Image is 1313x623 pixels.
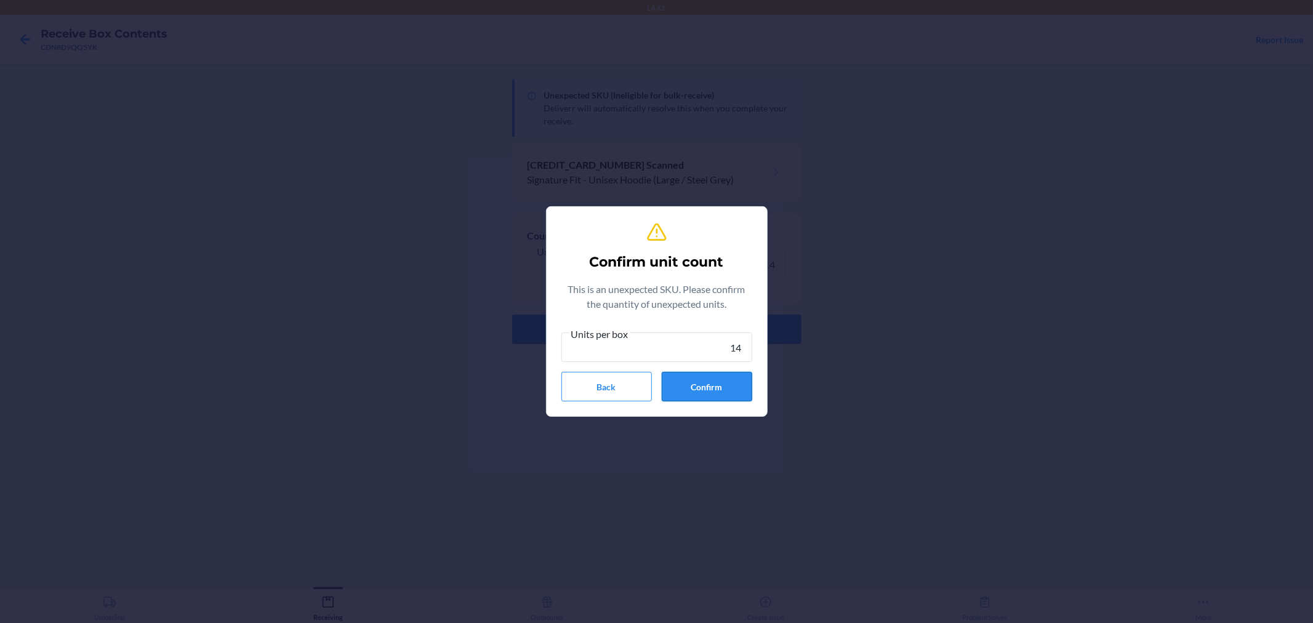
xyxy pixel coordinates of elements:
[590,252,724,272] h2: Confirm unit count
[662,372,752,401] button: Confirm
[561,332,752,362] input: Units per box
[561,282,752,311] p: This is an unexpected SKU. Please confirm the quantity of unexpected units.
[561,372,652,401] button: Back
[569,328,630,340] span: Units per box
